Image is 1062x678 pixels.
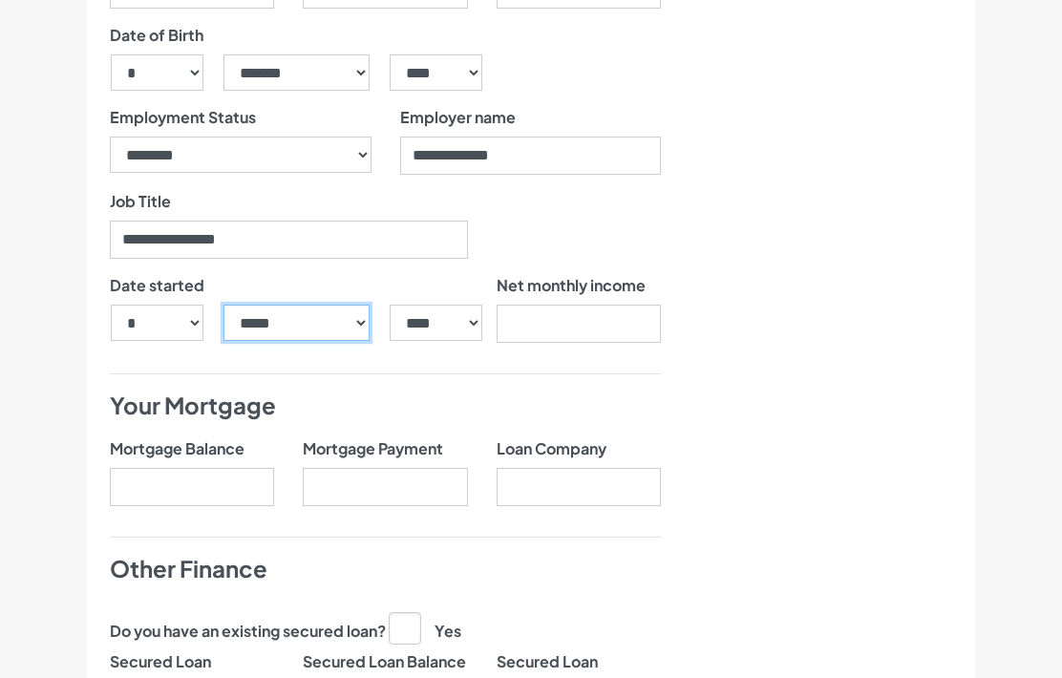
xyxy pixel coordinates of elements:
label: Employment Status [110,106,256,129]
label: Do you have an existing secured loan? [110,620,386,643]
h4: Your Mortgage [110,390,661,422]
label: Mortgage Payment [303,437,443,460]
label: Date started [110,274,204,297]
label: Job Title [110,190,171,213]
label: Loan Company [497,437,606,460]
h4: Other Finance [110,553,661,585]
label: Secured Loan Balance [303,650,466,673]
label: Mortgage Balance [110,437,244,460]
label: Yes [389,612,461,643]
label: Employer name [400,106,516,129]
label: Net monthly income [497,274,646,297]
label: Date of Birth [110,24,203,47]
